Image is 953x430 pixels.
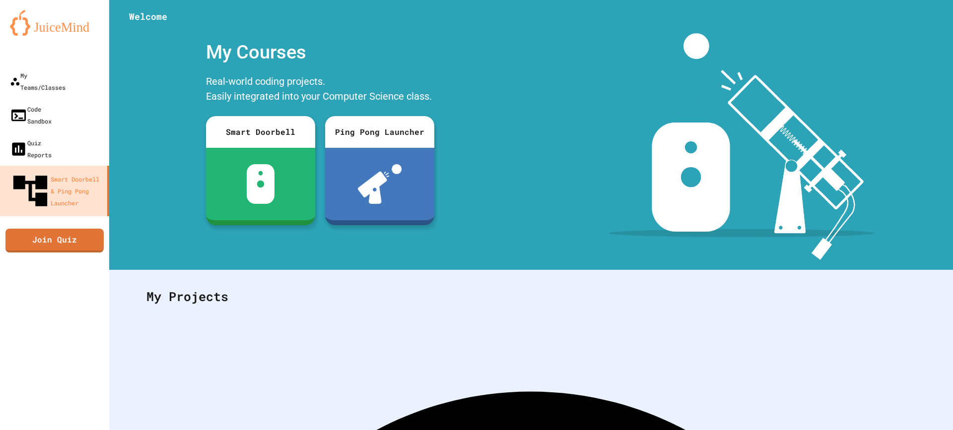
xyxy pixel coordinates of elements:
[10,10,99,36] img: logo-orange.svg
[10,171,103,211] div: Smart Doorbell & Ping Pong Launcher
[5,229,104,252] a: Join Quiz
[609,33,875,260] img: banner-image-my-projects.png
[201,71,439,109] div: Real-world coding projects. Easily integrated into your Computer Science class.
[10,137,52,161] div: Quiz Reports
[10,69,66,93] div: My Teams/Classes
[206,116,315,148] div: Smart Doorbell
[325,116,434,148] div: Ping Pong Launcher
[136,277,926,316] div: My Projects
[247,164,275,204] img: sdb-white.svg
[10,103,52,127] div: Code Sandbox
[358,164,402,204] img: ppl-with-ball.png
[201,33,439,71] div: My Courses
